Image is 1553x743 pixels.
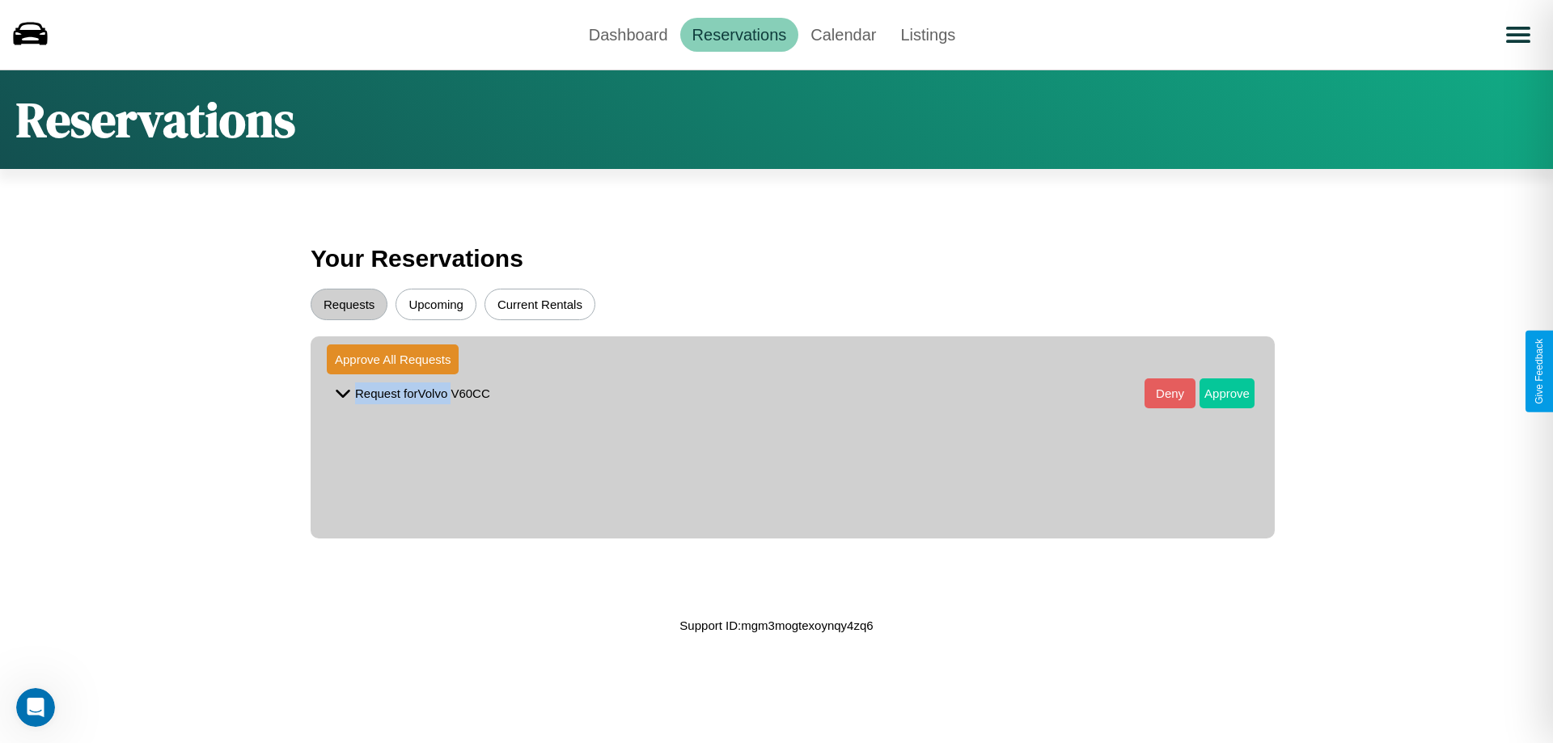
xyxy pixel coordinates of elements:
button: Approve All Requests [327,344,459,374]
a: Calendar [798,18,888,52]
button: Deny [1145,378,1195,408]
div: Give Feedback [1534,339,1545,404]
button: Current Rentals [485,289,595,320]
button: Open menu [1496,12,1541,57]
p: Request for Volvo V60CC [355,382,490,404]
h3: Your Reservations [311,237,1242,281]
h1: Reservations [16,87,295,153]
button: Requests [311,289,387,320]
iframe: Intercom live chat [16,688,55,727]
a: Reservations [680,18,799,52]
button: Upcoming [396,289,476,320]
a: Listings [888,18,967,52]
button: Approve [1200,378,1255,408]
a: Dashboard [577,18,680,52]
p: Support ID: mgm3mogtexoynqy4zq6 [679,614,873,636]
